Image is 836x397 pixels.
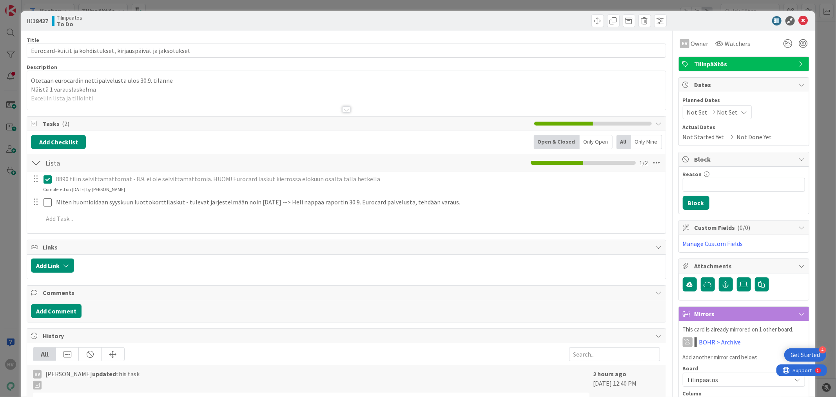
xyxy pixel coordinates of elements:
span: ( 2 ) [62,120,69,127]
div: Get Started [791,351,820,359]
span: Dates [695,80,795,89]
span: Not Done Yet [737,132,772,142]
label: Title [27,36,39,44]
p: Näistä 1 varauslaskelma [31,85,662,94]
div: Completed on [DATE] by [PERSON_NAME] [43,186,125,193]
p: 8890 tilin selvittämättömät - 8.9. ei ole selvittämättömiä. HUOM! Eurocard laskut kierrossa eloku... [56,175,660,184]
div: Open Get Started checklist, remaining modules: 4 [784,348,826,362]
span: Tasks [43,119,530,128]
button: Add Comment [31,304,82,318]
div: 1 [41,3,43,9]
div: 4 [819,346,826,353]
a: BOHR > Archive [699,337,741,347]
b: 18427 [33,17,48,25]
span: Support [16,1,36,11]
b: To Do [57,21,82,27]
span: 1 / 2 [640,158,648,168]
div: Only Mine [631,135,662,149]
div: HV [33,370,42,379]
span: Comments [43,288,651,297]
b: 2 hours ago [593,370,627,378]
a: Manage Custom Fields [683,240,743,248]
div: HV [680,39,689,48]
div: Open & Closed [534,135,580,149]
span: [PERSON_NAME] this task [45,369,140,390]
span: Not Set [717,107,738,117]
span: Tilinpäätös [57,15,82,21]
button: Add Checklist [31,135,86,149]
span: Board [683,366,699,371]
span: Links [43,242,651,252]
div: All [617,135,631,149]
span: ( 0/0 ) [738,224,751,231]
p: Add another mirror card below: [683,353,805,362]
span: Not Set [687,107,708,117]
span: Planned Dates [683,96,805,104]
span: History [43,331,651,341]
span: Column [683,391,702,396]
input: type card name here... [27,44,666,58]
span: Tilinpäätös [687,376,718,384]
span: Owner [691,39,709,48]
span: Watchers [725,39,751,48]
span: Attachments [695,261,795,271]
input: Add Checklist... [43,156,219,170]
span: Actual Dates [683,123,805,131]
p: This card is already mirrored on 1 other board. [683,325,805,334]
span: Description [27,64,57,71]
span: Mirrors [695,309,795,319]
span: ID [27,16,48,25]
span: Tilinpäätös [695,59,795,69]
b: updated [92,370,116,378]
span: Not Started Yet [683,132,724,142]
div: All [33,348,56,361]
p: Miten huomioidaan syyskuun luottokorttilaskut - tulevat järjestelmään noin [DATE] --> Heli nappaa... [56,198,660,207]
p: Otetaan eurocardin nettipalvelusta ulos 30.9. tilanne [31,76,662,85]
span: Block [695,155,795,164]
span: Custom Fields [695,223,795,232]
input: Search... [569,347,660,361]
div: Only Open [580,135,613,149]
label: Reason [683,171,702,178]
button: Block [683,196,709,210]
button: Add Link [31,259,74,273]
